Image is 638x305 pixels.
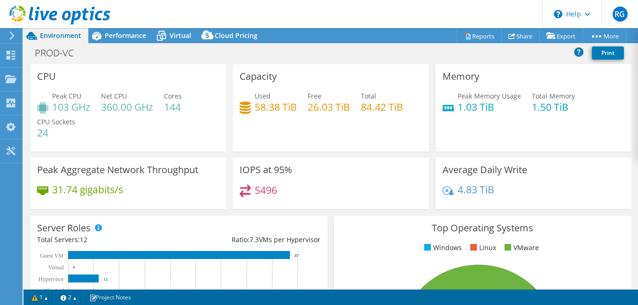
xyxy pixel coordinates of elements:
[52,102,90,112] h4: 103 GHz
[458,102,521,112] h4: 1.03 TiB
[31,48,88,58] h1: PROD-VC
[308,102,350,112] h4: 26.03 TiB
[501,29,540,43] a: Share
[539,29,583,43] a: Export
[361,102,403,112] h4: 84.42 TiB
[80,235,87,244] span: 12
[103,277,108,282] text: 12
[37,223,91,233] h3: Server Roles
[39,276,64,282] text: Hypervisor
[532,102,575,112] h4: 1.50 TiB
[48,264,64,271] text: Virtual
[37,117,75,126] span: CPU Sockets
[179,235,320,245] div: Ratio: VMs per Hypervisor
[164,102,182,112] h4: 144
[37,71,56,82] h3: CPU
[40,31,81,40] span: Environment
[613,7,628,22] span: RG
[215,31,257,40] span: Cloud Pricing
[101,102,153,112] h4: 360.00 GHz
[37,235,179,245] div: Total Servers:
[341,223,624,233] h3: Top Operating Systems
[101,91,127,100] span: Net CPU
[443,71,479,82] h3: Memory
[592,46,624,60] a: Print
[422,243,462,253] li: Windows
[25,291,54,303] a: 1
[361,91,376,100] span: Total
[458,184,494,195] h4: 4.83 TiB
[73,265,75,270] text: 0
[40,252,63,259] text: Guest VM
[443,165,527,175] h3: Average Daily Write
[308,91,321,100] span: Free
[54,291,83,303] a: 2
[532,91,575,100] span: Total Memory
[240,165,292,175] h3: IOPS at 95%
[105,31,146,40] span: Performance
[37,128,75,138] h4: 24
[164,91,182,100] span: Cores
[52,91,81,100] span: Peak CPU
[249,235,259,244] span: 7.3
[52,184,123,195] h4: 31.74 gigabits/s
[468,243,496,253] li: Linux
[37,165,198,175] h3: Peak Aggregate Network Throughput
[583,29,626,43] a: More
[83,291,138,303] a: Project Notes
[295,253,299,258] text: 87
[255,102,297,112] h4: 58.38 TiB
[73,289,75,293] text: 0
[170,31,191,40] span: Virtual
[458,91,521,100] span: Peak Memory Usage
[457,29,502,43] a: Reports
[255,185,277,195] h4: 5496
[255,91,271,100] span: Used
[45,288,64,294] text: Physical
[240,71,277,82] h3: Capacity
[554,10,562,18] svg: \n
[502,243,539,253] li: VMware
